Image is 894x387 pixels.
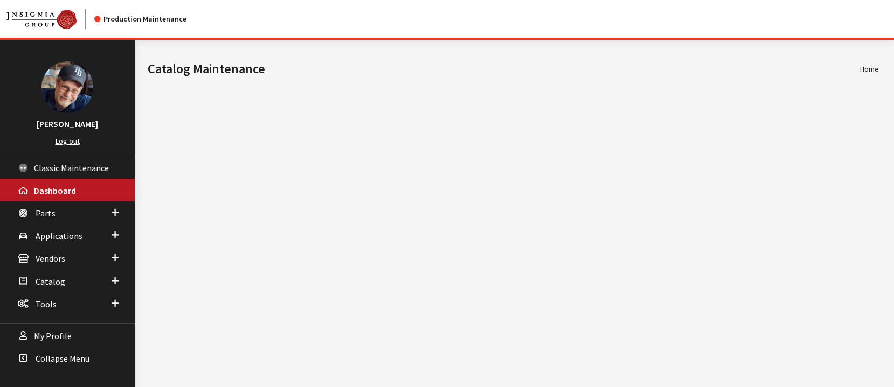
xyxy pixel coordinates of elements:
[36,299,57,309] span: Tools
[36,208,56,219] span: Parts
[36,254,65,264] span: Vendors
[36,353,89,364] span: Collapse Menu
[56,136,80,146] a: Log out
[6,9,94,29] a: Insignia Group logo
[41,61,93,113] img: Ray Goodwin
[11,117,124,130] h3: [PERSON_NAME]
[860,64,879,75] li: Home
[34,330,72,341] span: My Profile
[148,59,860,79] h1: Catalog Maintenance
[34,163,109,173] span: Classic Maintenance
[6,10,77,29] img: Catalog Maintenance
[34,185,76,196] span: Dashboard
[94,13,186,25] div: Production Maintenance
[36,276,65,287] span: Catalog
[36,230,82,241] span: Applications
